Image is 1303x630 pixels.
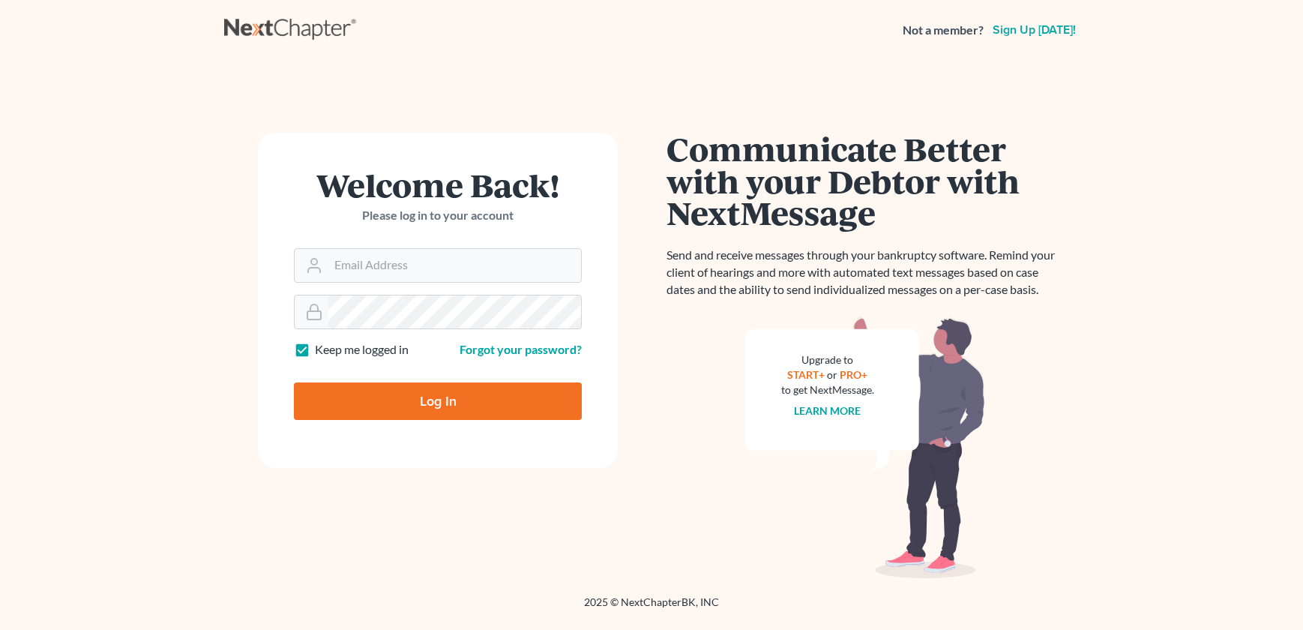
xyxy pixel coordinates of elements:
div: Upgrade to [781,352,874,367]
div: 2025 © NextChapterBK, INC [224,595,1079,622]
span: or [828,368,838,381]
p: Please log in to your account [294,207,582,224]
h1: Welcome Back! [294,169,582,201]
a: START+ [788,368,825,381]
a: Forgot your password? [460,342,582,356]
label: Keep me logged in [315,341,409,358]
a: Learn more [795,404,861,417]
h1: Communicate Better with your Debtor with NextMessage [666,133,1064,229]
input: Email Address [328,249,581,282]
strong: Not a member? [903,22,984,39]
p: Send and receive messages through your bankruptcy software. Remind your client of hearings and mo... [666,247,1064,298]
a: PRO+ [840,368,868,381]
input: Log In [294,382,582,420]
div: to get NextMessage. [781,382,874,397]
a: Sign up [DATE]! [990,24,1079,36]
img: nextmessage_bg-59042aed3d76b12b5cd301f8e5b87938c9018125f34e5fa2b7a6b67550977c72.svg [745,316,985,579]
